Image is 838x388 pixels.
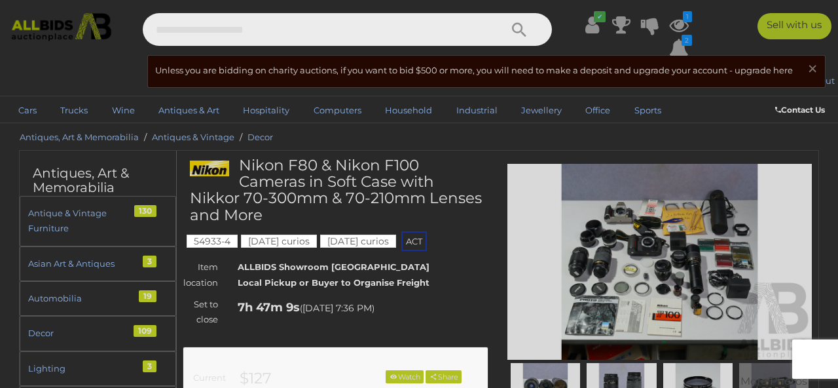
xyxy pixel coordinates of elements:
li: Watch this item [386,370,424,384]
div: 19 [139,290,156,302]
div: 3 [143,256,156,267]
a: Lighting 3 [20,351,176,386]
a: Sell with us [757,13,831,39]
a: [GEOGRAPHIC_DATA] [10,121,120,143]
div: Automobilia [28,291,136,306]
span: [DATE] 7:36 PM [302,302,372,314]
strong: $127 [240,369,272,387]
a: Decor [247,132,273,142]
a: ✔ [583,13,602,37]
a: Contact Us [775,103,828,117]
a: Household [376,100,441,121]
div: Antique & Vintage Furniture [28,206,136,237]
div: 130 [134,205,156,217]
span: ACT [401,231,427,251]
a: 2 [669,37,689,60]
h1: Nikon F80 & Nikon F100 Cameras in Soft Case with Nikkor 70-300mm & 70-210mm Lenses and More [190,157,484,223]
a: Decor 109 [20,316,176,351]
div: Lighting [28,361,136,376]
a: Antiques, Art & Memorabilia [20,132,139,142]
img: Allbids.com.au [6,13,117,41]
a: Office [577,100,619,121]
button: Watch [386,370,424,384]
a: Cars [10,100,45,121]
span: × [807,56,818,81]
a: Antiques & Vintage [152,132,234,142]
a: Trucks [52,100,96,121]
span: ( ) [300,303,374,313]
mark: [DATE] curios [241,235,317,248]
button: Search [486,13,552,46]
a: Wine [103,100,143,121]
a: 54933-4 [187,236,238,246]
div: Set to close [173,297,228,328]
a: Hospitality [234,100,298,121]
a: Computers [305,100,370,121]
img: Nikon F80 & Nikon F100 Cameras in Soft Case with Nikkor 70-300mm & 70-210mm Lenses and More [507,164,812,360]
button: Share [426,370,462,384]
a: Antique & Vintage Furniture 130 [20,196,176,246]
img: Nikon F80 & Nikon F100 Cameras in Soft Case with Nikkor 70-300mm & 70-210mm Lenses and More [190,161,229,176]
div: Item location [173,260,228,290]
i: 2 [682,35,692,46]
a: Jewellery [513,100,570,121]
a: [DATE] curios [241,236,317,246]
i: ✔ [594,11,606,22]
h2: Antiques, Art & Memorabilia [33,166,163,195]
mark: [DATE] curios [320,235,396,248]
div: 109 [134,325,156,337]
div: Asian Art & Antiques [28,256,136,271]
strong: ALLBIDS Showroom [GEOGRAPHIC_DATA] [238,262,429,272]
a: Sports [626,100,670,121]
b: Contact Us [775,105,825,115]
div: Decor [28,326,136,341]
strong: 7h 47m 9s [238,300,300,315]
a: [DATE] curios [320,236,396,246]
div: 3 [143,360,156,372]
a: Asian Art & Antiques 3 [20,246,176,281]
a: 1 [669,13,689,37]
a: Automobilia 19 [20,281,176,316]
a: Antiques & Art [150,100,228,121]
strong: Local Pickup or Buyer to Organise Freight [238,277,429,288]
mark: 54933-4 [187,235,238,248]
i: 1 [683,11,692,22]
a: Industrial [448,100,506,121]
